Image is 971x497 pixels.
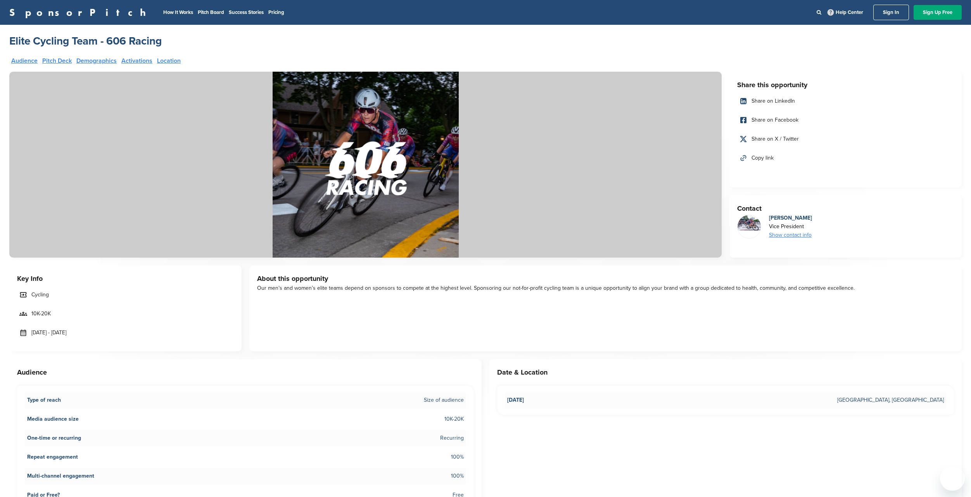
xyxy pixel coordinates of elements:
[451,472,464,480] span: 100%
[27,396,61,404] span: Type of reach
[257,284,954,292] div: Our men’s and women’s elite teams depend on sponsors to compete at the highest level. Sponsoring ...
[268,9,284,15] a: Pricing
[737,112,954,128] a: Share on Facebook
[451,453,464,461] span: 100%
[769,214,812,222] div: [PERSON_NAME]
[76,58,117,64] a: Demographics
[157,58,181,64] a: Location
[229,9,264,15] a: Success Stories
[11,58,38,64] a: Audience
[257,273,954,284] h3: About this opportunity
[198,9,224,15] a: Pitch Board
[27,453,78,461] span: Repeat engagement
[27,434,81,442] span: One-time or recurring
[31,328,66,337] span: [DATE] - [DATE]
[914,5,962,20] a: Sign Up Free
[826,8,865,17] a: Help Center
[737,150,954,166] a: Copy link
[31,291,49,299] span: Cycling
[737,131,954,147] a: Share on X / Twitter
[737,203,954,214] h3: Contact
[17,273,234,284] h3: Key Info
[121,58,152,64] a: Activations
[444,415,464,423] span: 10K-20K
[752,97,795,105] span: Share on LinkedIn
[27,472,94,480] span: Multi-channel engagement
[737,79,954,90] h3: Share this opportunity
[737,93,954,109] a: Share on LinkedIn
[9,34,162,48] a: Elite Cycling Team - 606 Racing
[769,222,812,231] div: Vice President
[837,396,944,404] span: [GEOGRAPHIC_DATA], [GEOGRAPHIC_DATA]
[27,415,79,423] span: Media audience size
[497,367,954,378] h3: Date & Location
[873,5,909,20] a: Sign In
[31,310,51,318] span: 10K-20K
[769,231,812,239] div: Show contact info
[738,215,761,230] img: Img 9952
[17,367,474,378] h3: Audience
[424,396,464,404] span: Size of audience
[9,7,151,17] a: SponsorPitch
[507,396,524,404] span: [DATE]
[42,58,72,64] a: Pitch Deck
[752,154,774,162] span: Copy link
[163,9,193,15] a: How It Works
[752,116,798,124] span: Share on Facebook
[440,434,464,442] span: Recurring
[9,72,722,258] img: Sponsorpitch &
[940,466,965,491] iframe: Button to launch messaging window
[752,135,799,143] span: Share on X / Twitter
